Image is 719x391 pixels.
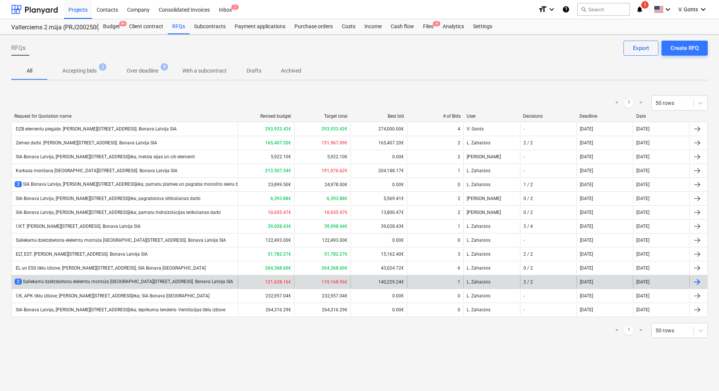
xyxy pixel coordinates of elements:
[14,114,234,119] div: Request for Quotation name
[580,154,593,159] div: [DATE]
[15,168,177,174] div: Karkasa mūrēšana [GEOGRAPHIC_DATA][STREET_ADDRESS]. Bonava Latvija SIA
[463,220,520,232] div: L. Zaharāns
[633,43,649,53] div: Export
[612,326,621,335] a: Previous page
[265,279,291,285] b: 121,628.16€
[182,67,227,75] p: With a subcontract
[624,326,633,335] a: Page 1 is your current page
[580,168,593,173] div: [DATE]
[636,154,649,159] div: [DATE]
[322,279,347,285] b: 119,168.96€
[238,234,294,246] div: 122,493.00€
[636,99,645,108] a: Next page
[268,224,291,229] b: 39,028.43€
[438,19,469,34] div: Analytics
[350,206,407,218] div: 13,800.47€
[350,192,407,205] div: 5,569.41€
[15,140,157,145] div: Zemes darbi. [PERSON_NAME][STREET_ADDRESS]. Bonava Latvija SIA
[458,252,460,257] div: 3
[294,304,350,316] div: 264,316.29€
[580,140,593,145] div: [DATE]
[458,210,460,215] div: 2
[190,19,230,34] div: Subcontracts
[636,224,649,229] div: [DATE]
[245,67,263,75] p: Drafts
[265,126,291,132] b: 293,933.42€
[161,63,168,71] span: 9
[15,238,226,243] div: Saliekamā dzelzsbetona elelemtu montāža [GEOGRAPHIC_DATA][STREET_ADDRESS]. Bonava Latvija SIA
[15,210,221,215] div: SIA Bonava Latvija, [PERSON_NAME][STREET_ADDRESS]ēka; pamatu hidroizolācijas ierīkošanas darbi
[419,19,438,34] div: Files
[168,19,190,34] div: RFQs
[458,307,460,312] div: 0
[469,19,497,34] div: Settings
[463,192,520,205] div: [PERSON_NAME]
[463,151,520,163] div: [PERSON_NAME]
[124,19,168,34] a: Client contract
[580,252,593,257] div: [DATE]
[238,179,294,191] div: 23,899.50€
[523,182,533,187] div: 1 / 2
[467,114,517,119] div: User
[458,168,460,173] div: 1
[523,154,525,159] div: -
[350,248,407,260] div: 15,162.40€
[612,99,621,108] a: Previous page
[523,224,533,229] div: 3 / 4
[636,168,649,173] div: [DATE]
[350,179,407,191] div: 0.00€
[294,151,350,163] div: 5,922.10€
[15,307,225,313] div: SIA Bonava Latvija, [PERSON_NAME][STREET_ADDRESS]ēka; Iepirkuma tenderis- Ventilācijas tīklu izbūve
[523,168,525,173] div: -
[636,265,649,271] div: [DATE]
[523,114,573,119] div: Decisions
[463,276,520,288] div: L. Zaharāns
[463,165,520,177] div: L. Zaharāns
[294,179,350,191] div: 24,978.00€
[624,99,633,108] a: Page 1 is your current page
[127,67,158,75] p: Over deadline
[580,307,593,312] div: [DATE]
[458,279,460,285] div: 1
[20,67,38,75] p: All
[15,181,259,188] div: SIA Bonava Latvija, [PERSON_NAME][STREET_ADDRESS]ēka; pamatu platnes un pagraba monolīto sienu be...
[324,224,347,229] b: 39,098.44€
[62,67,97,75] p: Accepting bids
[580,265,593,271] div: [DATE]
[15,279,233,285] div: Saliekamā dzelzsbetona elelemtu montāža [GEOGRAPHIC_DATA][STREET_ADDRESS]. Bonava Latvija SIA
[463,137,520,149] div: L. Zaharāns
[265,265,291,271] b: 264,368.60€
[15,196,200,202] div: SIA Bonava Latvija, [PERSON_NAME][STREET_ADDRESS]ēka; pagrabstāva siltināšanas darbi
[463,206,520,218] div: [PERSON_NAME]
[294,290,350,302] div: 232,957.04€
[238,151,294,163] div: 5,922.10€
[290,19,337,34] a: Purchase orders
[523,265,533,271] div: 0 / 2
[410,114,460,119] div: # of Bids
[231,5,239,10] span: 1
[523,252,533,257] div: 2 / 2
[322,265,347,271] b: 264,368.60€
[350,220,407,232] div: 39,028.43€
[580,182,593,187] div: [DATE]
[15,279,22,285] span: 2
[324,252,347,257] b: 51,782.27€
[15,265,206,271] div: EL un ESS tīklu izbūve; [PERSON_NAME][STREET_ADDRESS]; SIA Bonava [GEOGRAPHIC_DATA]
[350,304,407,316] div: 0.00€
[458,238,460,243] div: 0
[337,19,360,34] div: Costs
[119,21,127,26] span: 9+
[523,238,525,243] div: -
[15,181,22,187] span: 2
[636,140,649,145] div: [DATE]
[458,126,460,132] div: 4
[523,126,525,132] div: -
[636,196,649,201] div: [DATE]
[623,41,658,56] button: Export
[360,19,386,34] a: Income
[230,19,290,34] a: Payment applications
[636,238,649,243] div: [DATE]
[265,168,291,173] b: 213,507.54€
